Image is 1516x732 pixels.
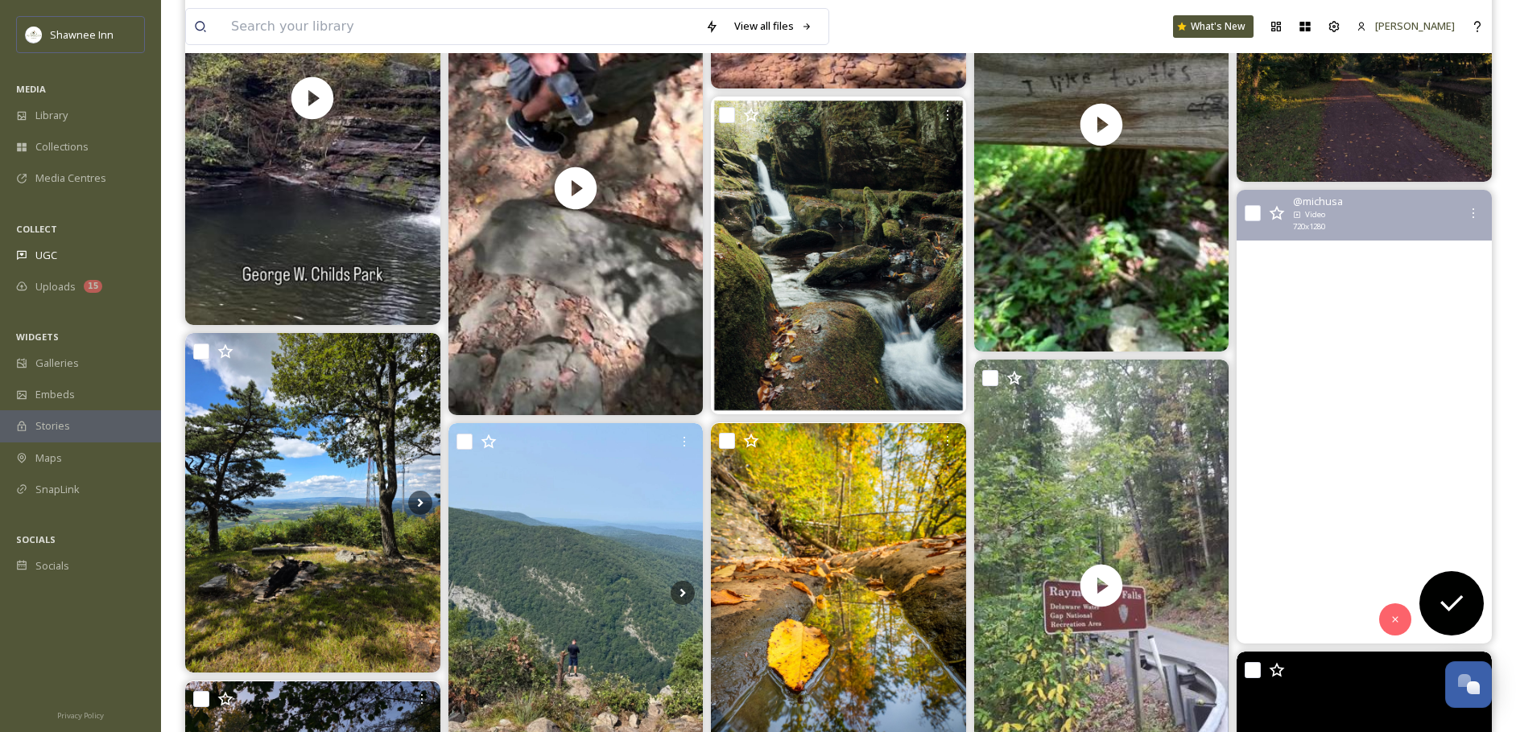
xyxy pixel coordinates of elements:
[726,10,820,42] a: View all files
[35,171,106,186] span: Media Centres
[711,97,966,414] img: Beginnings of autumn in the Delaware Water Gap, New Jersey. . #hikenj #poconomtns #oldgrowthforest
[57,705,104,724] a: Privacy Policy
[35,387,75,402] span: Embeds
[1375,19,1455,33] span: [PERSON_NAME]
[26,27,42,43] img: shawnee-300x300.jpg
[1237,190,1492,644] video: Blue Mountain Lake - Delaware Water Gap, NJ - wildlife birds : watch full video here : https://yo...
[223,9,697,44] input: Search your library
[35,356,79,371] span: Galleries
[16,533,56,545] span: SOCIALS
[1305,209,1325,220] span: Video
[35,279,76,294] span: Uploads
[1293,221,1325,232] span: 720 x 1280
[1349,10,1463,42] a: [PERSON_NAME]
[35,248,57,263] span: UGC
[84,280,102,293] div: 15
[16,223,57,235] span: COLLECT
[16,331,59,343] span: WIDGETS
[1445,661,1492,708] button: Open Chat
[1173,15,1254,38] a: What's New
[185,333,440,672] img: What's the wifi password? . . . . . #hiking #nature #adventure #wanderlust #pennsylvania #mountai...
[35,558,69,574] span: Socials
[57,710,104,721] span: Privacy Policy
[35,482,80,497] span: SnapLink
[35,139,89,154] span: Collections
[35,108,68,123] span: Library
[35,450,62,466] span: Maps
[50,27,114,42] span: Shawnee Inn
[1293,194,1343,209] span: @ michusa
[16,83,46,95] span: MEDIA
[35,418,70,434] span: Stories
